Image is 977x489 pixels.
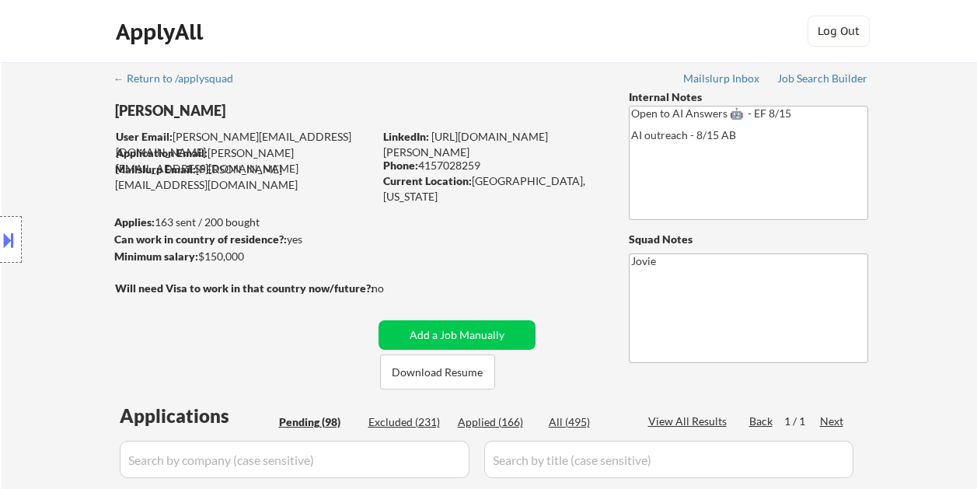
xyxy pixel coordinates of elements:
[820,414,845,429] div: Next
[383,174,472,187] strong: Current Location:
[113,73,248,84] div: ← Return to /applysquad
[777,72,868,88] a: Job Search Builder
[379,320,536,350] button: Add a Job Manually
[383,158,603,173] div: 4157028259
[116,19,208,45] div: ApplyAll
[808,16,870,47] button: Log Out
[120,407,274,425] div: Applications
[120,441,469,478] input: Search by company (case sensitive)
[383,159,418,172] strong: Phone:
[368,414,446,430] div: Excluded (231)
[629,232,868,247] div: Squad Notes
[629,89,868,105] div: Internal Notes
[784,414,820,429] div: 1 / 1
[279,414,357,430] div: Pending (98)
[383,130,548,159] a: [URL][DOMAIN_NAME][PERSON_NAME]
[383,130,429,143] strong: LinkedIn:
[683,72,761,88] a: Mailslurp Inbox
[113,72,248,88] a: ← Return to /applysquad
[383,173,603,204] div: [GEOGRAPHIC_DATA], [US_STATE]
[458,414,536,430] div: Applied (166)
[648,414,731,429] div: View All Results
[372,281,416,296] div: no
[549,414,626,430] div: All (495)
[484,441,853,478] input: Search by title (case sensitive)
[777,73,868,84] div: Job Search Builder
[683,73,761,84] div: Mailslurp Inbox
[380,355,495,389] button: Download Resume
[749,414,774,429] div: Back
